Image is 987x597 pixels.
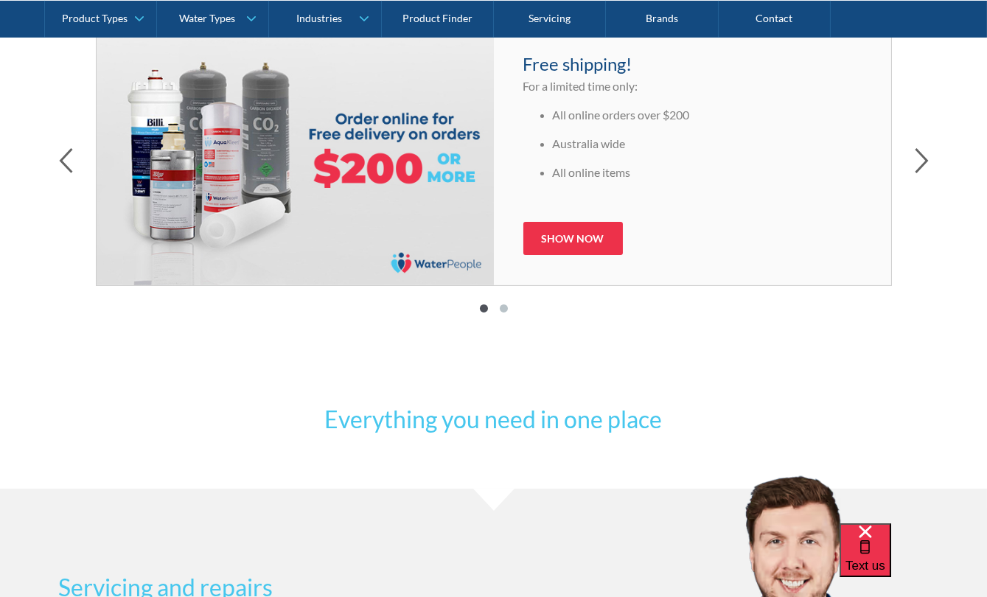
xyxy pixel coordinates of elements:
[553,106,862,124] li: All online orders over $200
[553,164,862,181] li: All online items
[62,12,128,24] div: Product Types
[97,21,494,285] img: Free Shipping Over $200
[840,523,987,597] iframe: podium webchat widget bubble
[523,51,862,77] h4: Free shipping!
[179,12,235,24] div: Water Types
[523,77,862,95] p: For a limited time only:
[553,135,862,153] li: Australia wide
[280,402,708,437] h2: Everything you need in one place
[523,222,623,255] a: Show now
[296,12,342,24] div: Industries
